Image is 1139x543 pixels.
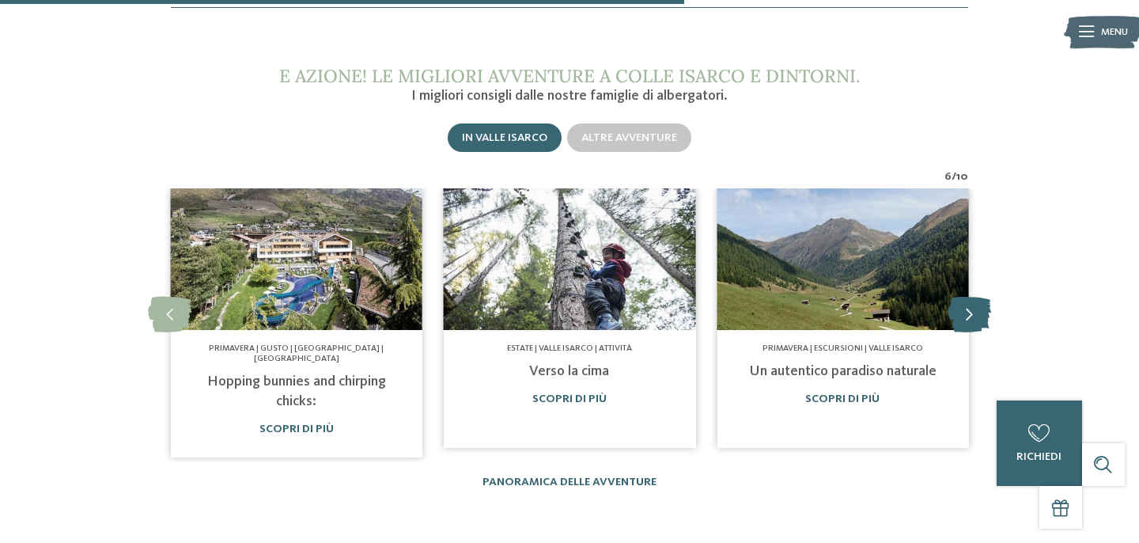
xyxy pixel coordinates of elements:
[1016,451,1061,462] span: richiedi
[944,169,952,184] span: 6
[171,188,422,330] img: Hotel a Colle Isarco per la famiglia che ama la natura
[717,188,968,330] img: Hotel a Colle Isarco per la famiglia che ama la natura
[762,344,923,353] span: Primavera | Escursioni | Valle Isarco
[462,132,547,143] span: In Valle Isarco
[279,64,860,87] span: E azione! Le migliori avventure a Colle Isarco e dintorni.
[507,344,632,353] span: Estate | Valle Isarco | Attività
[749,364,937,378] a: Un autentico paradiso naturale
[482,477,657,488] a: Panoramica delle avventure
[805,393,880,404] a: Scopri di più
[444,188,695,330] img: Hotel a Colle Isarco per la famiglia che ama la natura
[956,169,968,184] span: 10
[952,169,956,184] span: /
[259,423,334,435] a: Scopri di più
[529,364,609,378] a: Verso la cima
[207,374,386,408] a: Hopping bunnies and chirping chicks:
[581,132,677,143] span: Altre avventure
[997,401,1082,486] a: richiedi
[209,344,384,363] span: Primavera | Gusto | [GEOGRAPHIC_DATA] | [GEOGRAPHIC_DATA]
[411,89,728,103] span: I migliori consigli dalle nostre famiglie di albergatori.
[532,393,607,404] a: Scopri di più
